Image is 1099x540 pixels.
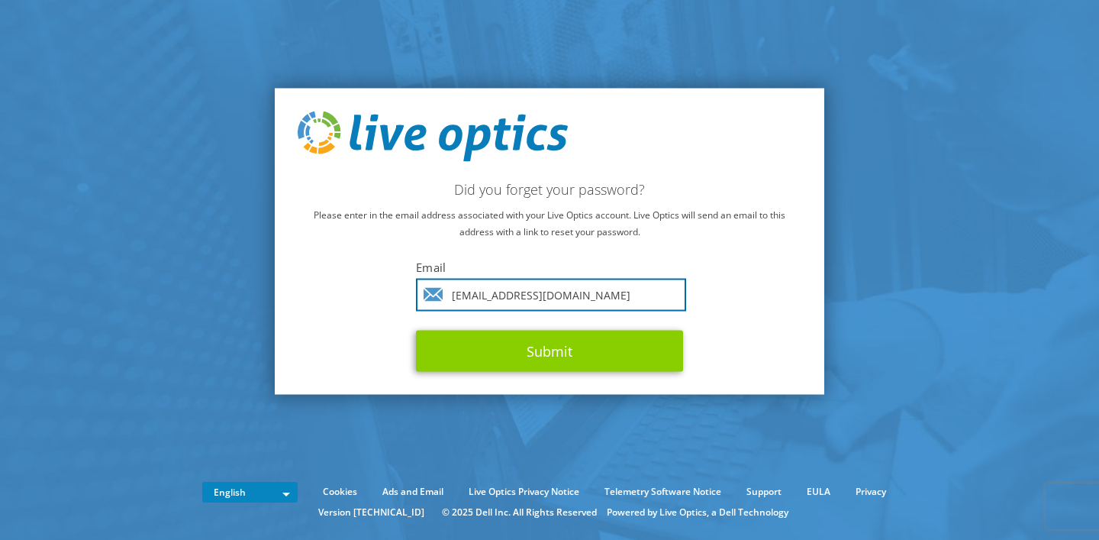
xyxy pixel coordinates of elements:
a: Telemetry Software Notice [593,483,733,500]
a: Live Optics Privacy Notice [457,483,591,500]
label: Email [416,259,683,274]
h2: Did you forget your password? [298,180,801,197]
li: Powered by Live Optics, a Dell Technology [607,504,788,521]
a: EULA [795,483,842,500]
li: © 2025 Dell Inc. All Rights Reserved [434,504,604,521]
li: Version [TECHNICAL_ID] [311,504,432,521]
a: Cookies [311,483,369,500]
a: Ads and Email [371,483,455,500]
a: Support [735,483,793,500]
p: Please enter in the email address associated with your Live Optics account. Live Optics will send... [298,206,801,240]
button: Submit [416,330,683,371]
a: Privacy [844,483,898,500]
img: live_optics_svg.svg [298,112,568,162]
